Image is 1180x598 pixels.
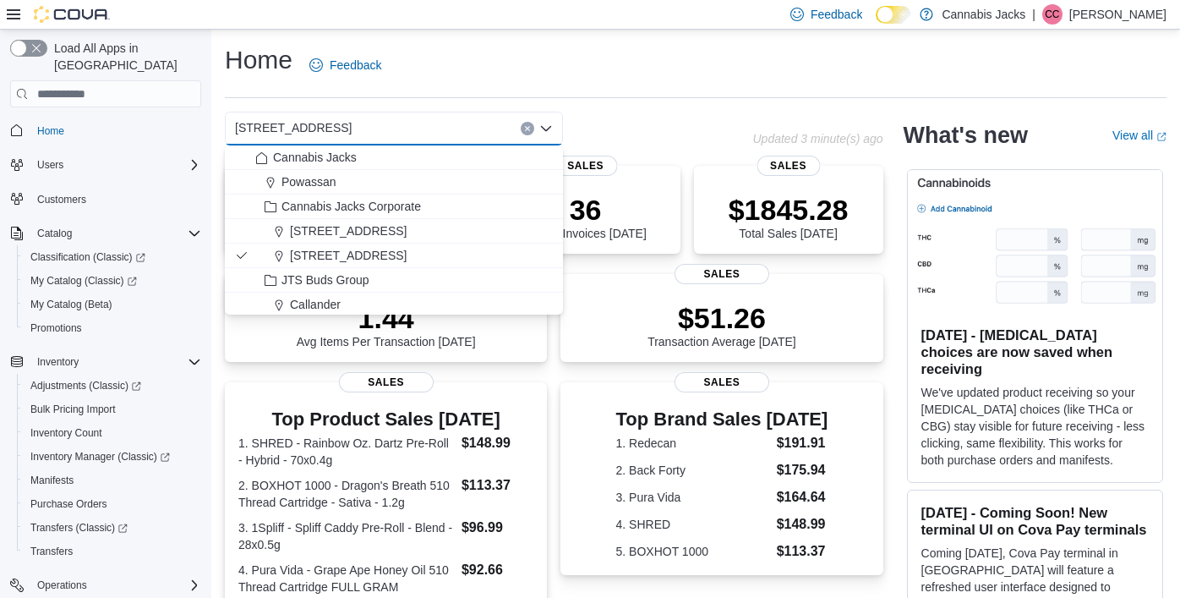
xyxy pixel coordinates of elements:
[17,269,208,293] a: My Catalog (Classic)
[225,170,563,195] button: Powassan
[17,445,208,469] a: Inventory Manager (Classic)
[3,187,208,211] button: Customers
[30,474,74,487] span: Manifests
[24,541,79,562] a: Transfers
[24,271,144,291] a: My Catalog (Classic)
[24,247,152,267] a: Classification (Classic)
[777,514,828,535] dd: $148.99
[24,470,201,491] span: Manifests
[225,219,563,244] button: [STREET_ADDRESS]
[37,124,64,138] span: Home
[30,575,201,595] span: Operations
[238,477,455,511] dt: 2. BOXHOT 1000 - Dragon's Breath 510 Thread Cartridge - Sativa - 1.2g
[3,222,208,245] button: Catalog
[729,193,849,227] p: $1845.28
[30,189,201,210] span: Customers
[1032,4,1035,25] p: |
[290,222,407,239] span: [STREET_ADDRESS]
[225,268,563,293] button: JTS Buds Group
[24,470,80,491] a: Manifests
[30,223,79,244] button: Catalog
[777,487,828,507] dd: $164.64
[303,48,388,82] a: Feedback
[30,352,85,372] button: Inventory
[24,294,201,315] span: My Catalog (Beta)
[1045,4,1059,25] span: CC
[811,6,862,23] span: Feedback
[339,372,434,392] span: Sales
[290,247,407,264] span: [STREET_ADDRESS]
[17,316,208,340] button: Promotions
[30,379,141,392] span: Adjustments (Classic)
[921,384,1149,469] p: We've updated product receiving so your [MEDICAL_DATA] choices (like THCa or CBG) stay visible fo...
[30,155,70,175] button: Users
[17,540,208,563] button: Transfers
[675,264,769,284] span: Sales
[647,301,796,335] p: $51.26
[30,121,71,141] a: Home
[1156,132,1166,142] svg: External link
[330,57,381,74] span: Feedback
[30,545,73,558] span: Transfers
[24,518,134,538] a: Transfers (Classic)
[37,227,72,240] span: Catalog
[462,433,533,453] dd: $148.99
[17,469,208,492] button: Manifests
[37,193,86,206] span: Customers
[225,244,563,268] button: [STREET_ADDRESS]
[462,560,533,580] dd: $92.66
[777,433,828,453] dd: $191.91
[17,492,208,516] button: Purchase Orders
[225,145,563,391] div: Choose from the following options
[3,118,208,142] button: Home
[1069,4,1166,25] p: [PERSON_NAME]
[30,321,82,335] span: Promotions
[752,132,882,145] p: Updated 3 minute(s) ago
[281,272,369,288] span: JTS Buds Group
[24,294,119,315] a: My Catalog (Beta)
[616,462,770,479] dt: 2. Back Forty
[24,541,201,562] span: Transfers
[904,122,1028,149] h2: What's new
[37,579,87,592] span: Operations
[757,156,820,176] span: Sales
[17,293,208,316] button: My Catalog (Beta)
[24,518,201,538] span: Transfers (Classic)
[3,573,208,597] button: Operations
[238,409,533,430] h3: Top Product Sales [DATE]
[3,350,208,374] button: Inventory
[616,516,770,533] dt: 4. SHRED
[281,173,336,190] span: Powassan
[17,421,208,445] button: Inventory Count
[238,435,455,469] dt: 1. SHRED - Rainbow Oz. Dartz Pre-Roll - Hybrid - 70x0.4g
[281,198,421,215] span: Cannabis Jacks Corporate
[554,156,617,176] span: Sales
[24,423,201,443] span: Inventory Count
[30,189,93,210] a: Customers
[24,447,201,467] span: Inventory Manager (Classic)
[30,155,201,175] span: Users
[729,193,849,240] div: Total Sales [DATE]
[876,6,911,24] input: Dark Mode
[462,518,533,538] dd: $96.99
[616,489,770,506] dt: 3. Pura Vida
[24,247,201,267] span: Classification (Classic)
[24,318,201,338] span: Promotions
[647,301,796,348] div: Transaction Average [DATE]
[616,543,770,560] dt: 5. BOXHOT 1000
[273,149,357,166] span: Cannabis Jacks
[539,122,553,135] button: Close list of options
[297,301,476,335] p: 1.44
[30,575,94,595] button: Operations
[238,519,455,553] dt: 3. 1Spliff - Spliff Caddy Pre-Roll - Blend - 28x0.5g
[17,516,208,540] a: Transfers (Classic)
[24,447,177,467] a: Inventory Manager (Classic)
[30,119,201,140] span: Home
[225,145,563,170] button: Cannabis Jacks
[616,409,828,430] h3: Top Brand Sales [DATE]
[30,403,116,416] span: Bulk Pricing Import
[30,426,102,440] span: Inventory Count
[462,475,533,496] dd: $113.37
[17,245,208,269] a: Classification (Classic)
[24,376,201,396] span: Adjustments (Classic)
